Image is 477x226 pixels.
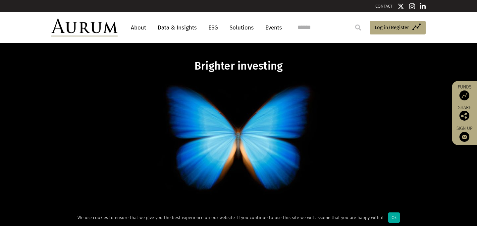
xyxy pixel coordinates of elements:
span: Log in/Register [375,24,409,31]
h1: Brighter investing [111,60,366,73]
img: Twitter icon [397,3,404,10]
a: Events [262,22,282,34]
a: Data & Insights [154,22,200,34]
img: Access Funds [459,90,469,100]
img: Instagram icon [409,3,415,10]
img: Aurum [51,19,118,36]
div: Ok [388,212,400,223]
a: Log in/Register [370,21,426,35]
a: Solutions [226,22,257,34]
a: CONTACT [375,4,393,9]
a: About [128,22,149,34]
a: ESG [205,22,221,34]
input: Submit [351,21,365,34]
a: Sign up [455,126,474,142]
img: Share this post [459,111,469,121]
img: Linkedin icon [420,3,426,10]
img: Sign up to our newsletter [459,132,469,142]
div: Share [455,105,474,121]
a: Funds [455,84,474,100]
